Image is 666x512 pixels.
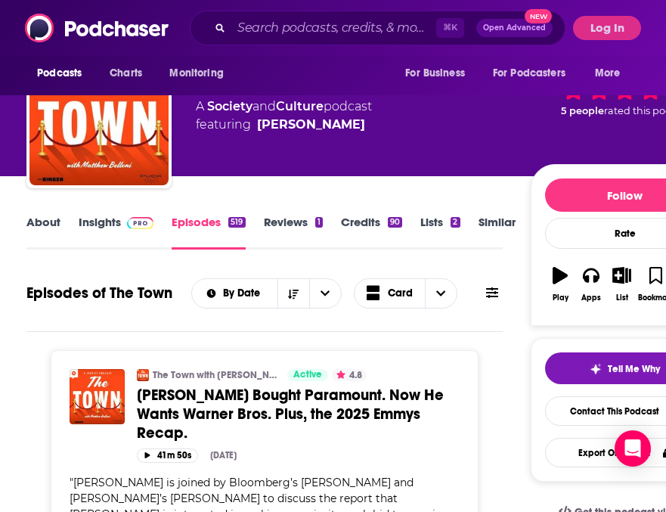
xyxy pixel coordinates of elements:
[293,368,322,383] span: Active
[388,288,413,299] span: Card
[29,46,169,185] img: The Town with Matthew Belloni
[137,369,149,381] img: The Town with Matthew Belloni
[553,293,568,303] div: Play
[483,24,546,32] span: Open Advanced
[210,450,237,461] div: [DATE]
[561,105,604,116] span: 5 people
[276,99,324,113] a: Culture
[110,63,142,84] span: Charts
[341,215,402,250] a: Credits90
[100,59,151,88] a: Charts
[287,369,328,381] a: Active
[70,369,125,424] img: David Ellison Bought Paramount. Now He Wants Warner Bros. Plus, the 2025 Emmys Recap.
[252,99,276,113] span: and
[191,278,342,309] h2: Choose List sort
[196,98,372,134] div: A podcast
[137,386,460,442] a: [PERSON_NAME] Bought Paramount. Now He Wants Warner Bros. Plus, the 2025 Emmys Recap.
[584,59,640,88] button: open menu
[169,63,223,84] span: Monitoring
[332,369,367,381] button: 4.8
[153,369,277,381] a: The Town with [PERSON_NAME]
[137,386,444,442] span: [PERSON_NAME] Bought Paramount. Now He Wants Warner Bros. Plus, the 2025 Emmys Recap.
[223,288,265,299] span: By Date
[420,215,460,250] a: Lists2
[436,18,464,38] span: ⌘ K
[190,11,565,45] div: Search podcasts, credits, & more...
[37,63,82,84] span: Podcasts
[25,14,170,42] img: Podchaser - Follow, Share and Rate Podcasts
[26,215,60,250] a: About
[616,293,628,303] div: List
[388,217,402,228] div: 90
[137,448,198,463] button: 41m 50s
[26,59,101,88] button: open menu
[476,19,553,37] button: Open AdvancedNew
[493,63,565,84] span: For Podcasters
[315,217,323,228] div: 1
[483,59,587,88] button: open menu
[395,59,484,88] button: open menu
[545,257,576,312] button: Play
[615,430,651,467] div: Open Intercom Messenger
[581,293,601,303] div: Apps
[264,215,323,250] a: Reviews1
[159,59,243,88] button: open menu
[207,99,252,113] a: Society
[575,257,606,312] button: Apps
[257,116,365,134] a: Matthew Belloni
[525,9,552,23] span: New
[228,217,245,228] div: 519
[405,63,465,84] span: For Business
[606,257,637,312] button: List
[451,217,460,228] div: 2
[590,363,602,375] img: tell me why sparkle
[172,215,245,250] a: Episodes519
[26,284,172,303] h1: Episodes of The Town
[277,279,309,308] button: Sort Direction
[309,279,341,308] button: open menu
[196,116,372,134] span: featuring
[595,63,621,84] span: More
[231,16,436,40] input: Search podcasts, credits, & more...
[573,16,641,40] button: Log In
[479,215,516,250] a: Similar
[192,288,277,299] button: open menu
[608,363,660,375] span: Tell Me Why
[354,278,458,309] button: Choose View
[79,215,153,250] a: InsightsPodchaser Pro
[127,217,153,229] img: Podchaser Pro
